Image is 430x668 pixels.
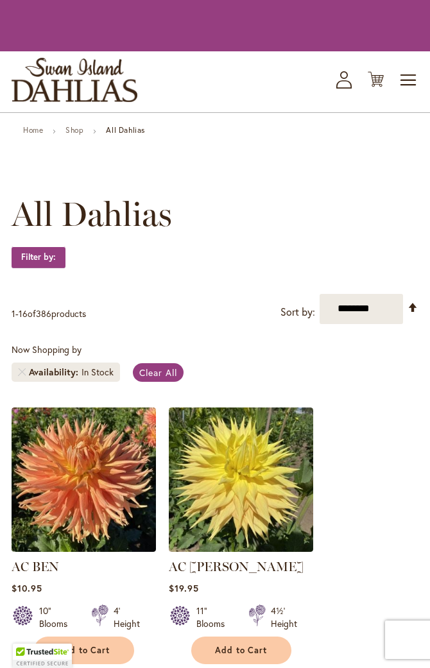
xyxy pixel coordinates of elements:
[10,622,46,658] iframe: Launch Accessibility Center
[191,637,291,664] button: Add to Cart
[29,366,82,379] span: Availability
[280,300,315,324] label: Sort by:
[34,637,134,664] button: Add to Cart
[23,125,43,135] a: Home
[169,407,313,552] img: AC Jeri
[18,368,26,376] a: Remove Availability In Stock
[39,604,76,630] div: 10" Blooms
[139,366,177,379] span: Clear All
[12,582,42,594] span: $10.95
[133,363,184,382] a: Clear All
[12,195,172,234] span: All Dahlias
[196,604,233,630] div: 11" Blooms
[65,125,83,135] a: Shop
[106,125,145,135] strong: All Dahlias
[12,246,65,268] strong: Filter by:
[169,559,304,574] a: AC [PERSON_NAME]
[12,559,59,574] a: AC BEN
[169,542,313,554] a: AC Jeri
[19,307,28,320] span: 16
[12,542,156,554] a: AC BEN
[215,645,268,656] span: Add to Cart
[114,604,140,630] div: 4' Height
[12,407,156,552] img: AC BEN
[82,366,114,379] div: In Stock
[12,58,137,102] a: store logo
[36,307,51,320] span: 386
[169,582,199,594] span: $19.95
[12,307,15,320] span: 1
[12,343,82,355] span: Now Shopping by
[58,645,110,656] span: Add to Cart
[271,604,297,630] div: 4½' Height
[12,304,86,324] p: - of products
